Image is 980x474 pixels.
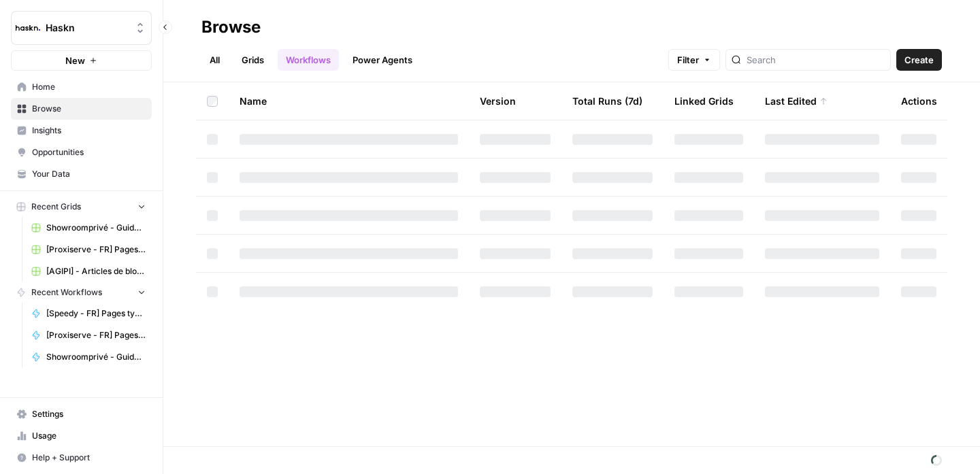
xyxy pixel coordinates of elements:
span: Usage [32,430,146,442]
span: Recent Grids [31,201,81,213]
a: Settings [11,403,152,425]
a: [Proxiserve - FR] Pages catégories - 800 mots sans FAQ Grid [25,239,152,260]
span: Showroomprivé - Guide d'achat de 800 mots Grid [46,222,146,234]
button: Recent Grids [11,197,152,217]
button: Filter [668,49,720,71]
a: [Proxiserve - FR] Pages catégories - 800 mots sans FAQ [25,324,152,346]
button: Recent Workflows [11,282,152,303]
a: Usage [11,425,152,447]
div: Version [480,82,516,120]
button: Help + Support [11,447,152,469]
div: Last Edited [765,82,828,120]
span: Opportunities [32,146,146,158]
a: Insights [11,120,152,141]
span: New [65,54,85,67]
a: Workflows [278,49,339,71]
button: New [11,50,152,71]
a: Power Agents [344,49,421,71]
span: Browse [32,103,146,115]
a: Opportunities [11,141,152,163]
span: Haskn [46,21,128,35]
span: [Proxiserve - FR] Pages catégories - 800 mots sans FAQ Grid [46,243,146,256]
a: Browse [11,98,152,120]
span: Help + Support [32,452,146,464]
div: Actions [901,82,937,120]
span: Showroomprivé - Guide d'achat de 800 mots [46,351,146,363]
div: Linked Grids [674,82,734,120]
span: Home [32,81,146,93]
span: Settings [32,408,146,420]
a: Your Data [11,163,152,185]
span: Create [904,53,934,67]
span: [AGIPI] - Articles de blog - Optimisations Grid [46,265,146,277]
button: Create [896,49,942,71]
a: [AGIPI] - Articles de blog - Optimisations Grid [25,260,152,282]
span: Filter [677,53,699,67]
div: Total Runs (7d) [572,82,642,120]
span: Your Data [32,168,146,180]
span: [Proxiserve - FR] Pages catégories - 800 mots sans FAQ [46,329,146,341]
a: [Speedy - FR] Pages type de pneu & prestation - 800 mots [25,303,152,324]
a: Home [11,76,152,98]
a: Showroomprivé - Guide d'achat de 800 mots Grid [25,217,152,239]
a: Grids [233,49,272,71]
input: Search [747,53,885,67]
a: Showroomprivé - Guide d'achat de 800 mots [25,346,152,368]
a: All [201,49,228,71]
div: Browse [201,16,261,38]
span: Insights [32,124,146,137]
span: [Speedy - FR] Pages type de pneu & prestation - 800 mots [46,307,146,320]
button: Workspace: Haskn [11,11,152,45]
img: Haskn Logo [16,16,40,40]
div: Name [240,82,458,120]
span: Recent Workflows [31,286,102,299]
